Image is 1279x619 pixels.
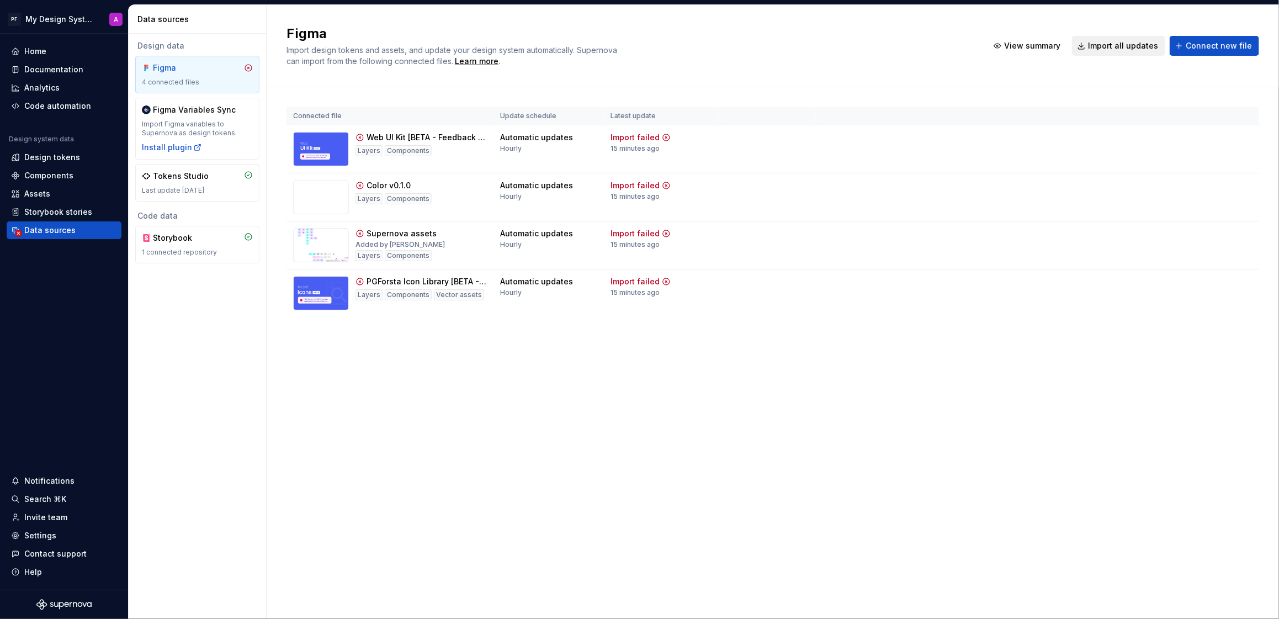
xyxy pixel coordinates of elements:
a: Settings [7,527,121,544]
div: 15 minutes ago [611,240,660,249]
th: Connected file [286,107,493,125]
div: Code automation [24,100,91,112]
a: Tokens StudioLast update [DATE] [135,164,259,202]
div: 1 connected repository [142,248,253,257]
button: Help [7,563,121,581]
div: Import failed [611,228,660,239]
div: Hourly [500,144,522,153]
span: . [453,57,500,66]
span: View summary [1004,40,1060,51]
button: Connect new file [1170,36,1259,56]
div: Layers [355,145,383,156]
div: Figma Variables Sync [153,104,236,115]
div: Design tokens [24,152,80,163]
div: Layers [355,193,383,204]
a: Analytics [7,79,121,97]
a: Data sources [7,221,121,239]
a: Learn more [455,56,498,67]
div: Supernova assets [367,228,437,239]
div: 15 minutes ago [611,192,660,201]
div: Code data [135,210,259,221]
a: Home [7,43,121,60]
div: Added by [PERSON_NAME] [355,240,445,249]
button: PFMy Design SystemA [2,7,126,31]
a: Storybook1 connected repository [135,226,259,263]
div: Vector assets [434,289,484,300]
div: Hourly [500,288,522,297]
button: Contact support [7,545,121,563]
h2: Figma [286,25,975,43]
th: Update schedule [493,107,604,125]
div: Components [24,170,73,181]
div: 15 minutes ago [611,144,660,153]
div: Home [24,46,46,57]
div: Automatic updates [500,228,573,239]
div: Hourly [500,192,522,201]
div: Data sources [24,225,76,236]
svg: Supernova Logo [36,599,92,610]
a: Design tokens [7,149,121,166]
div: Storybook [153,232,206,244]
a: Figma4 connected files [135,56,259,93]
a: Code automation [7,97,121,115]
div: Search ⌘K [24,494,66,505]
a: Figma Variables SyncImport Figma variables to Supernova as design tokens.Install plugin [135,98,259,160]
span: Import all updates [1088,40,1158,51]
div: Storybook stories [24,207,92,218]
div: Notifications [24,475,75,486]
div: Assets [24,188,50,199]
a: Components [7,167,121,184]
div: Automatic updates [500,276,573,287]
div: Data sources [137,14,262,25]
div: Hourly [500,240,522,249]
div: Documentation [24,64,83,75]
a: Invite team [7,509,121,526]
div: Import failed [611,276,660,287]
div: Color v0.1.0 [367,180,411,191]
div: Last update [DATE] [142,186,253,195]
span: Import design tokens and assets, and update your design system automatically. Supernova can impor... [286,45,619,66]
div: 15 minutes ago [611,288,660,297]
div: Settings [24,530,56,541]
span: Connect new file [1186,40,1252,51]
a: Assets [7,185,121,203]
div: A [114,15,118,24]
div: Components [385,289,432,300]
div: Layers [355,250,383,261]
div: Analytics [24,82,60,93]
div: Import failed [611,180,660,191]
div: Components [385,193,432,204]
div: Automatic updates [500,180,573,191]
div: Design system data [9,135,74,144]
div: Components [385,250,432,261]
th: Latest update [604,107,719,125]
div: Invite team [24,512,67,523]
button: Notifications [7,472,121,490]
button: Search ⌘K [7,490,121,508]
button: View summary [988,36,1068,56]
div: Import Figma variables to Supernova as design tokens. [142,120,253,137]
div: 4 connected files [142,78,253,87]
div: Import failed [611,132,660,143]
div: Tokens Studio [153,171,209,182]
div: Web UI Kit [BETA - Feedback Only] [367,132,487,143]
a: Documentation [7,61,121,78]
div: Contact support [24,548,87,559]
div: Design data [135,40,259,51]
a: Storybook stories [7,203,121,221]
div: My Design System [25,14,96,25]
button: Install plugin [142,142,202,153]
div: Automatic updates [500,132,573,143]
div: PGForsta Icon Library [BETA - Feedback Only] [367,276,487,287]
div: PF [8,13,21,26]
div: Help [24,567,42,578]
button: Import all updates [1072,36,1165,56]
div: Figma [153,62,206,73]
div: Components [385,145,432,156]
div: Layers [355,289,383,300]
